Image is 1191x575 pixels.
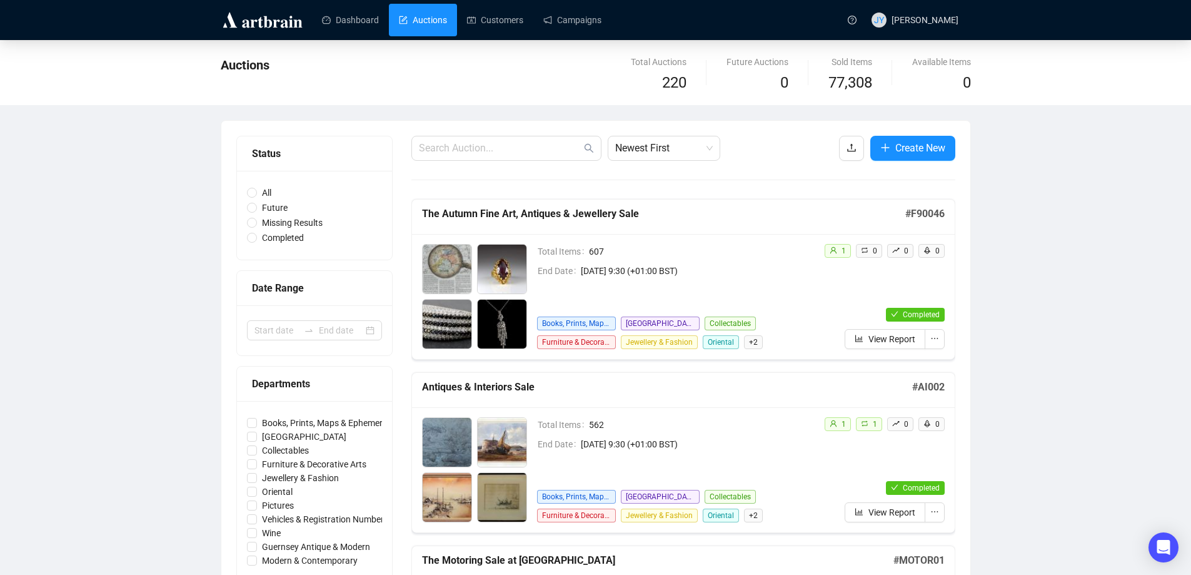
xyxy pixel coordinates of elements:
div: Available Items [912,55,971,69]
span: Newest First [615,136,713,160]
span: 0 [963,74,971,91]
span: Completed [903,310,940,319]
span: 0 [904,247,908,255]
input: End date [319,323,363,337]
span: Create New [895,140,945,156]
span: Books, Prints, Maps & Ephemera [537,490,616,504]
span: 0 [873,247,877,255]
span: Total Items [538,245,589,258]
span: 1 [842,247,846,255]
span: Wine [257,526,286,540]
span: Jewellery & Fashion [621,509,698,522]
span: question-circle [848,16,857,24]
span: Collectables [257,444,314,457]
a: Auctions [399,4,447,36]
span: rise [892,420,900,427]
span: + 2 [744,335,763,349]
span: rise [892,247,900,254]
span: View Report [868,332,915,346]
span: search [584,143,594,153]
span: check [891,484,898,491]
button: View Report [845,502,925,522]
div: Future Auctions [726,55,788,69]
span: [PERSON_NAME] [892,15,958,25]
span: Guernsey Antique & Modern [257,540,375,554]
span: 607 [589,245,814,258]
span: Jewellery & Fashion [257,471,344,485]
span: 220 [662,74,686,91]
span: Collectables [705,317,756,330]
span: Total Items [538,418,589,432]
span: Jewellery & Fashion [621,335,698,349]
img: 2_1.jpg [478,418,526,467]
span: Completed [257,231,309,245]
span: swap-right [304,325,314,335]
span: check [891,310,898,318]
span: 0 [904,420,908,429]
span: user [830,247,837,254]
span: 562 [589,418,814,432]
div: Date Range [252,280,377,296]
a: Customers [467,4,523,36]
div: Status [252,146,377,161]
span: bar-chart [855,507,863,516]
span: [GEOGRAPHIC_DATA] [621,317,700,330]
img: 3_1.jpg [423,300,471,349]
span: bar-chart [855,334,863,343]
div: Departments [252,376,377,392]
span: user [830,420,837,427]
span: Auctions [221,58,269,73]
span: View Report [868,506,915,519]
button: View Report [845,329,925,349]
img: 4_1.jpg [478,473,526,522]
a: Antiques & Interiors Sale#AI002Total Items562End Date[DATE] 9:30 (+01:00 BST)Books, Prints, Maps ... [411,372,955,533]
span: to [304,325,314,335]
img: 4_1.jpg [478,300,526,349]
span: Completed [903,484,940,492]
input: Search Auction... [419,141,581,156]
button: Create New [870,136,955,161]
span: End Date [538,264,581,278]
span: Oriental [257,485,298,499]
span: 1 [873,420,877,429]
span: ellipsis [930,334,939,343]
span: Missing Results [257,216,328,230]
span: 1 [842,420,846,429]
span: Furniture & Decorative Arts [257,457,371,471]
span: [GEOGRAPHIC_DATA] [257,430,351,444]
span: Oriental [703,335,739,349]
span: Books, Prints, Maps & Ephemera [537,317,616,330]
div: Sold Items [828,55,872,69]
span: 0 [780,74,788,91]
span: ellipsis [930,507,939,516]
h5: # F90046 [905,206,945,221]
span: Modern & Contemporary [257,554,363,567]
span: rocket [923,247,931,254]
img: 1_1.jpg [423,418,471,467]
span: upload [847,143,857,153]
h5: Antiques & Interiors Sale [422,380,912,395]
span: 0 [935,247,940,255]
span: retweet [861,247,868,254]
span: JY [874,13,884,27]
span: Collectables [705,490,756,504]
div: Open Intercom Messenger [1148,532,1178,562]
span: 77,308 [828,71,872,95]
span: [DATE] 9:30 (+01:00 BST) [581,437,814,451]
img: 3_1.jpg [423,473,471,522]
div: Total Auctions [631,55,686,69]
span: End Date [538,437,581,451]
span: [DATE] 9:30 (+01:00 BST) [581,264,814,278]
h5: # AI002 [912,380,945,395]
span: Furniture & Decorative Arts [537,335,616,349]
h5: # MOTOR01 [893,553,945,568]
h5: The Motoring Sale at [GEOGRAPHIC_DATA] [422,553,893,568]
span: Furniture & Decorative Arts [537,509,616,522]
img: 2_1.jpg [478,245,526,293]
span: Future [257,201,293,215]
span: Books, Prints, Maps & Ephemera [257,416,393,430]
input: Start date [254,323,299,337]
span: plus [880,143,890,153]
span: Oriental [703,509,739,522]
img: logo [221,10,304,30]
